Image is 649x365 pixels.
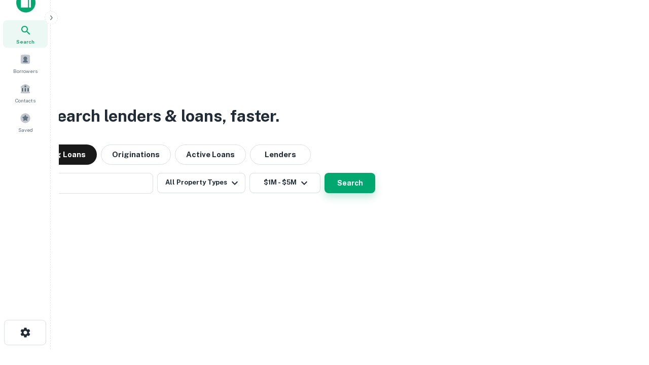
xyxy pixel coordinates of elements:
[249,173,320,193] button: $1M - $5M
[3,79,48,106] a: Contacts
[101,144,171,165] button: Originations
[18,126,33,134] span: Saved
[46,104,279,128] h3: Search lenders & loans, faster.
[598,284,649,333] iframe: Chat Widget
[250,144,311,165] button: Lenders
[3,50,48,77] a: Borrowers
[15,96,35,104] span: Contacts
[3,20,48,48] a: Search
[324,173,375,193] button: Search
[16,38,34,46] span: Search
[3,108,48,136] a: Saved
[175,144,246,165] button: Active Loans
[157,173,245,193] button: All Property Types
[13,67,38,75] span: Borrowers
